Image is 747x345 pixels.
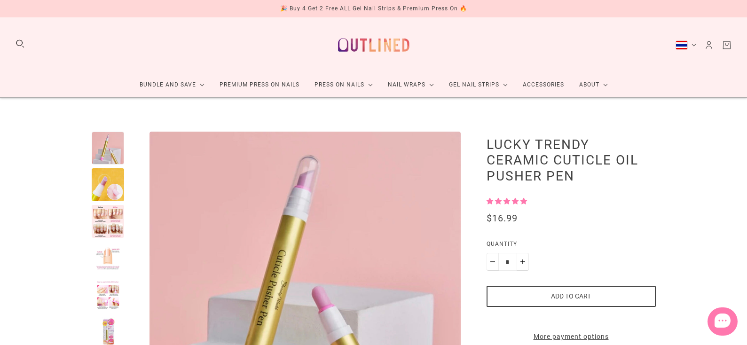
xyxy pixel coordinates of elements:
[487,197,527,205] span: 5.00 stars
[487,286,656,307] button: Add to cart
[572,72,615,97] a: About
[517,253,529,271] button: Plus
[487,136,656,184] h1: Lucky Trendy Ceramic Cuticle Oil Pusher Pen
[722,40,732,50] a: Cart
[487,253,499,271] button: Minus
[704,40,714,50] a: Account
[212,72,307,97] a: Premium Press On Nails
[487,332,656,342] a: More payment options
[441,72,515,97] a: Gel Nail Strips
[380,72,441,97] a: Nail Wraps
[15,39,25,49] button: Search
[132,72,212,97] a: Bundle and Save
[487,212,518,224] span: $16.99
[332,25,415,65] a: Outlined
[487,239,656,253] label: Quantity
[515,72,572,97] a: Accessories
[307,72,380,97] a: Press On Nails
[280,4,467,14] div: 🎉 Buy 4 Get 2 Free ALL Gel Nail Strips & Premium Press On 🔥
[676,40,696,50] button: Thailand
